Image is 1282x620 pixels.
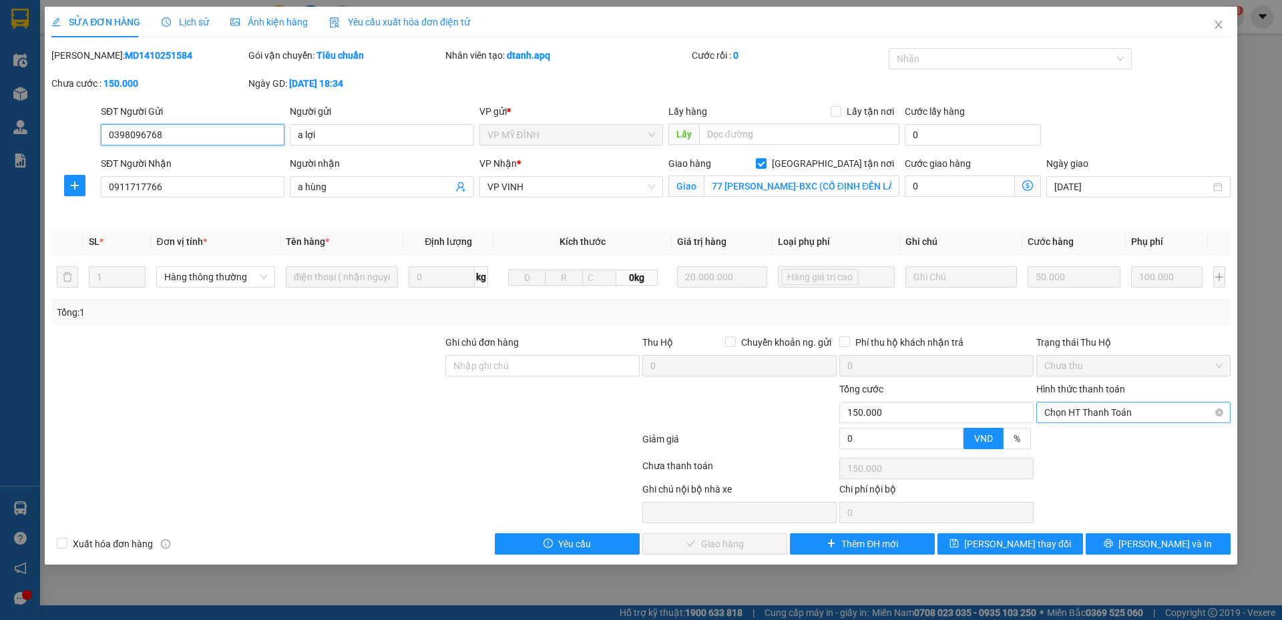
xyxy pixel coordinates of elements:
[64,175,85,196] button: plus
[905,158,971,169] label: Cước giao hàng
[479,104,663,119] div: VP gửi
[905,176,1015,197] input: Cước giao hàng
[1104,539,1113,549] span: printer
[1213,266,1225,288] button: plus
[787,270,853,284] span: Hàng giá trị cao
[767,156,899,171] span: [GEOGRAPHIC_DATA] tận nơi
[162,17,171,27] span: clock-circle
[67,537,158,551] span: Xuất hóa đơn hàng
[1036,384,1125,394] label: Hình thức thanh toán
[65,180,85,191] span: plus
[545,270,582,286] input: R
[445,48,689,63] div: Nhân viên tạo:
[733,50,738,61] b: 0
[1044,356,1223,376] span: Chưa thu
[316,50,364,61] b: Tiêu chuẩn
[290,104,473,119] div: Người gửi
[445,337,519,348] label: Ghi chú đơn hàng
[699,123,899,145] input: Dọc đường
[841,537,898,551] span: Thêm ĐH mới
[1054,180,1210,194] input: Ngày giao
[156,236,206,247] span: Đơn vị tính
[582,270,616,286] input: C
[974,433,993,444] span: VND
[641,458,838,482] div: Chưa thanh toán
[508,270,546,286] input: D
[668,158,711,169] span: Giao hàng
[839,384,883,394] span: Tổng cước
[1022,180,1033,191] span: dollar-circle
[781,269,859,285] span: Hàng giá trị cao
[425,236,472,247] span: Định lượng
[558,537,591,551] span: Yêu cầu
[475,266,488,288] span: kg
[51,17,140,27] span: SỬA ĐƠN HÀNG
[51,48,246,63] div: [PERSON_NAME]:
[51,76,246,91] div: Chưa cước :
[668,106,707,117] span: Lấy hàng
[161,539,170,549] span: info-circle
[1131,236,1163,247] span: Phụ phí
[668,123,699,145] span: Lấy
[841,104,899,119] span: Lấy tận nơi
[668,176,704,197] span: Giao
[479,158,517,169] span: VP Nhận
[164,267,266,287] span: Hàng thông thường
[289,78,343,89] b: [DATE] 18:34
[290,156,473,171] div: Người nhận
[560,236,606,247] span: Kích thước
[677,236,726,247] span: Giá trị hàng
[286,266,398,288] input: VD: Bàn, Ghế
[642,337,673,348] span: Thu Hộ
[57,266,78,288] button: delete
[248,76,443,91] div: Ngày GD:
[773,229,900,255] th: Loại phụ phí
[1215,408,1223,416] span: close-circle
[736,335,837,350] span: Chuyển khoản ng. gửi
[905,266,1017,288] input: Ghi Chú
[937,533,1082,555] button: save[PERSON_NAME] thay đổi
[125,50,192,61] b: MD1410251584
[507,50,550,61] b: dtanh.apq
[162,17,209,27] span: Lịch sử
[949,539,959,549] span: save
[692,48,886,63] div: Cước rồi :
[641,432,838,455] div: Giảm giá
[445,355,640,376] input: Ghi chú đơn hàng
[827,539,836,549] span: plus
[1118,537,1212,551] span: [PERSON_NAME] và In
[1046,158,1088,169] label: Ngày giao
[790,533,935,555] button: plusThêm ĐH mới
[329,17,340,28] img: icon
[704,176,899,197] input: Giao tận nơi
[329,17,470,27] span: Yêu cầu xuất hóa đơn điện tử
[677,266,767,288] input: 0
[89,236,99,247] span: SL
[905,106,965,117] label: Cước lấy hàng
[487,177,655,197] span: VP VINH
[230,17,240,27] span: picture
[544,539,553,549] span: exclamation-circle
[455,182,466,192] span: user-add
[642,533,787,555] button: checkGiao hàng
[616,270,658,286] span: 0kg
[495,533,640,555] button: exclamation-circleYêu cầu
[642,482,837,502] div: Ghi chú nội bộ nhà xe
[1028,266,1120,288] input: 0
[850,335,969,350] span: Phí thu hộ khách nhận trả
[248,48,443,63] div: Gói vận chuyển:
[101,104,284,119] div: SĐT Người Gửi
[487,125,655,145] span: VP MỸ ĐÌNH
[1028,236,1074,247] span: Cước hàng
[103,78,138,89] b: 150.000
[101,156,284,171] div: SĐT Người Nhận
[1086,533,1231,555] button: printer[PERSON_NAME] và In
[286,236,329,247] span: Tên hàng
[230,17,308,27] span: Ảnh kiện hàng
[51,17,61,27] span: edit
[1200,7,1237,44] button: Close
[1044,402,1223,422] span: Chọn HT Thanh Toán
[964,537,1071,551] span: [PERSON_NAME] thay đổi
[57,305,495,320] div: Tổng: 1
[1036,335,1231,350] div: Trạng thái Thu Hộ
